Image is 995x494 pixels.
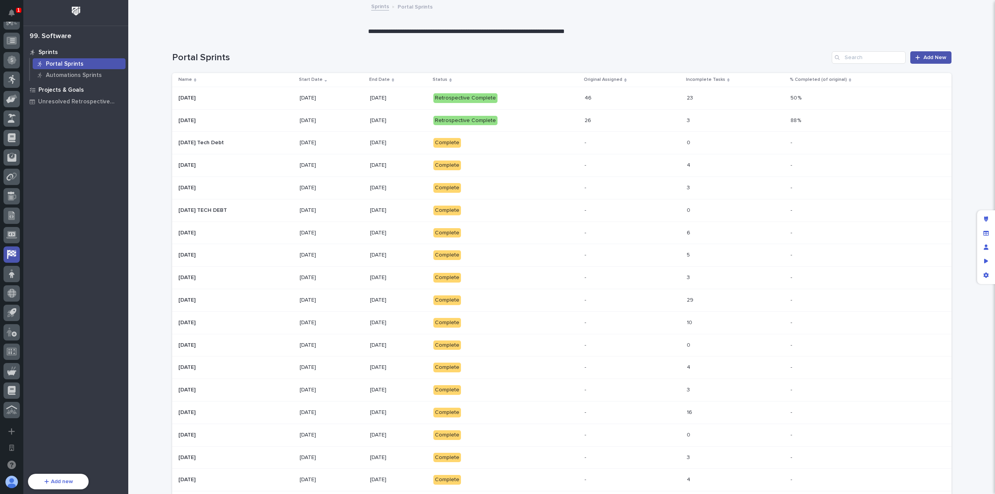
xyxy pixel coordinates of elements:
[370,274,428,281] p: [DATE]
[178,228,197,236] p: [DATE]
[300,432,364,438] p: [DATE]
[23,46,128,58] a: Sprints
[38,87,84,94] p: Projects & Goals
[172,199,951,222] tr: [DATE] TECH DEBT[DATE] TECH DEBT [DATE][DATE]Complete-- 00 --
[433,295,461,305] div: Complete
[178,430,197,438] p: [DATE]
[585,408,588,416] p: -
[3,474,20,490] button: users-avatar
[172,87,951,109] tr: [DATE][DATE] [DATE][DATE]Retrospective Complete4646 2323 50 %50 %
[687,206,692,214] p: 0
[3,423,20,440] button: Add a new app...
[433,453,461,463] div: Complete
[172,289,951,312] tr: [DATE][DATE] [DATE][DATE]Complete-- 2929 --
[8,166,14,172] div: 📖
[370,117,428,124] p: [DATE]
[370,342,428,349] p: [DATE]
[16,165,42,173] span: Help Docs
[433,75,447,84] p: Status
[791,273,794,281] p: -
[300,297,364,304] p: [DATE]
[910,51,951,64] a: Add New
[791,475,794,483] p: -
[979,212,993,226] div: Edit layout
[178,75,192,84] p: Name
[370,185,428,191] p: [DATE]
[300,162,364,169] p: [DATE]
[979,240,993,254] div: Manage users
[46,61,84,68] p: Portal Sprints
[178,273,197,281] p: [DATE]
[178,295,197,304] p: [DATE]
[299,75,323,84] p: Start Date
[172,132,951,154] tr: [DATE] Tech Debt[DATE] Tech Debt [DATE][DATE]Complete-- 00 --
[687,273,691,281] p: 3
[369,75,390,84] p: End Date
[370,477,428,483] p: [DATE]
[791,161,794,169] p: -
[370,207,428,214] p: [DATE]
[687,138,692,146] p: 0
[585,228,588,236] p: -
[172,222,951,244] tr: [DATE][DATE] [DATE][DATE]Complete-- 66 --
[791,138,794,146] p: -
[120,112,141,121] button: See all
[300,95,364,101] p: [DATE]
[433,273,461,283] div: Complete
[791,295,794,304] p: -
[433,408,461,417] div: Complete
[3,457,20,473] button: Open support chat
[8,43,141,56] p: How can we help?
[46,72,102,79] p: Automations Sprints
[55,183,94,190] a: Powered byPylon
[23,96,128,107] a: Unresolved Retrospective Tasks
[433,385,461,395] div: Complete
[687,385,691,393] p: 3
[687,183,691,191] p: 3
[687,161,692,169] p: 4
[26,86,127,94] div: Start new chat
[8,7,23,23] img: Stacker
[5,162,45,176] a: 📖Help Docs
[178,385,197,393] p: [DATE]
[172,379,951,401] tr: [DATE][DATE] [DATE][DATE]Complete-- 33 --
[178,161,197,169] p: [DATE]
[791,363,794,371] p: -
[585,250,588,258] p: -
[433,116,497,126] div: Retrospective Complete
[433,363,461,372] div: Complete
[300,117,364,124] p: [DATE]
[687,93,695,101] p: 23
[8,86,22,100] img: 1736555164131-43832dd5-751b-4058-ba23-39d91318e5a0
[370,252,428,258] p: [DATE]
[178,93,197,101] p: [DATE]
[791,430,794,438] p: -
[433,475,461,485] div: Complete
[585,161,588,169] p: -
[300,207,364,214] p: [DATE]
[433,206,461,215] div: Complete
[791,318,794,326] p: -
[979,254,993,268] div: Preview as
[791,206,794,214] p: -
[979,226,993,240] div: Manage fields and data
[687,295,695,304] p: 29
[3,440,20,456] button: Open workspace settings
[832,51,906,64] div: Search
[26,94,98,100] div: We're available if you need us!
[791,453,794,461] p: -
[300,185,364,191] p: [DATE]
[433,161,461,170] div: Complete
[433,250,461,260] div: Complete
[300,274,364,281] p: [DATE]
[791,228,794,236] p: -
[370,387,428,393] p: [DATE]
[178,475,197,483] p: [DATE]
[178,408,197,416] p: [DATE]
[300,477,364,483] p: [DATE]
[30,58,128,69] a: Portal Sprints
[585,183,588,191] p: -
[8,113,52,119] div: Past conversations
[687,340,692,349] p: 0
[687,408,694,416] p: 16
